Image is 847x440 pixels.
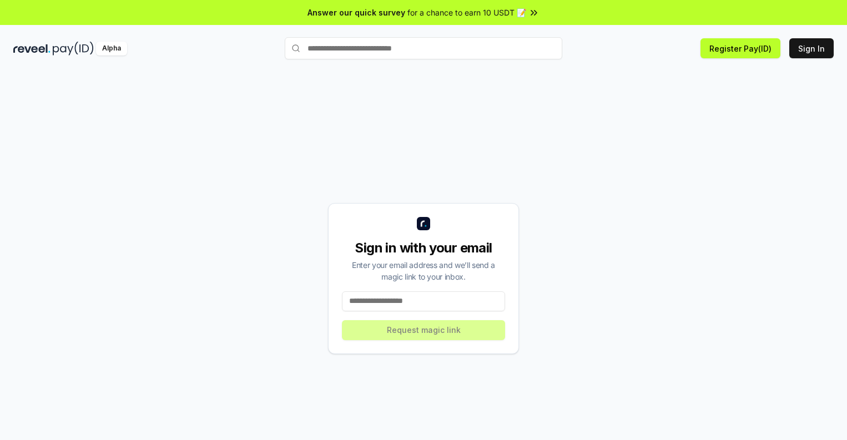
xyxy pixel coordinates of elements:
div: Sign in with your email [342,239,505,257]
button: Sign In [789,38,834,58]
button: Register Pay(ID) [700,38,780,58]
div: Enter your email address and we’ll send a magic link to your inbox. [342,259,505,282]
span: Answer our quick survey [307,7,405,18]
img: pay_id [53,42,94,55]
img: reveel_dark [13,42,51,55]
div: Alpha [96,42,127,55]
span: for a chance to earn 10 USDT 📝 [407,7,526,18]
img: logo_small [417,217,430,230]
